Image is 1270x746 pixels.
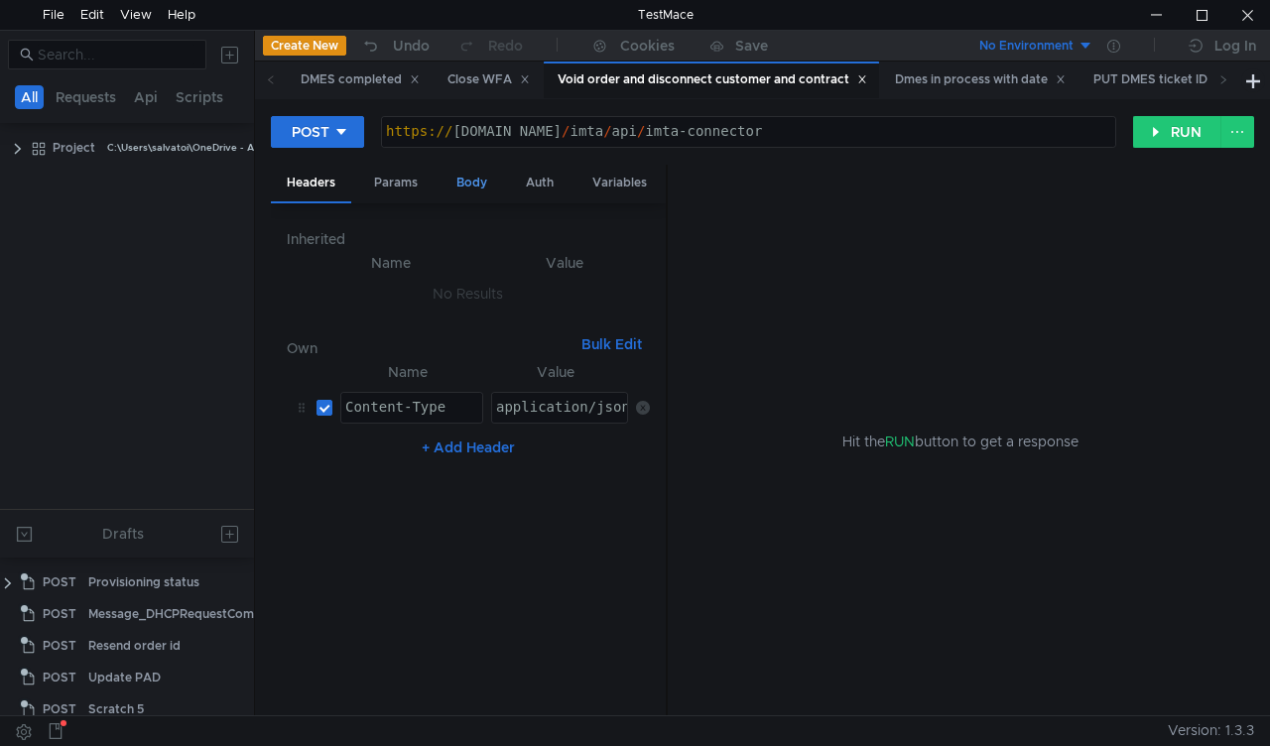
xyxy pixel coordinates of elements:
button: RUN [1133,116,1221,148]
div: Save [735,39,768,53]
div: Dmes in process with date [895,69,1066,90]
button: Bulk Edit [573,332,650,356]
button: Api [128,85,164,109]
div: C:\Users\salvatoi\OneDrive - AMDOCS\Backup Folders\Documents\testmace\Project [107,133,509,163]
button: All [15,85,44,109]
div: Close WFA [447,69,530,90]
th: Value [479,251,650,275]
span: POST [43,599,76,629]
th: Value [483,360,628,384]
h6: Own [287,336,573,360]
button: Undo [346,31,444,61]
nz-embed-empty: No Results [433,285,503,303]
span: POST [43,663,76,692]
h6: Inherited [287,227,650,251]
div: POST [292,121,329,143]
button: Redo [444,31,537,61]
div: Drafts [102,522,144,546]
div: Void order and disconnect customer and contract [558,69,867,90]
th: Name [332,360,483,384]
div: Scratch 5 [88,694,144,724]
div: No Environment [979,37,1074,56]
button: Requests [50,85,122,109]
div: Provisioning status [88,567,199,597]
span: RUN [885,433,915,450]
button: Scripts [170,85,229,109]
div: Log In [1214,34,1256,58]
div: DMES completed [301,69,420,90]
button: + Add Header [414,435,523,459]
div: Project [53,133,95,163]
div: Redo [488,34,523,58]
span: POST [43,567,76,597]
button: No Environment [955,30,1093,62]
div: Auth [510,165,570,201]
div: Cookies [620,34,675,58]
div: Params [358,165,434,201]
span: Hit the button to get a response [842,431,1079,452]
div: Message_DHCPRequestCompleted [88,599,292,629]
span: POST [43,631,76,661]
div: Undo [393,34,430,58]
button: POST [271,116,364,148]
span: POST [43,694,76,724]
div: Update PAD [88,663,161,692]
button: Create New [263,36,346,56]
span: Version: 1.3.3 [1168,716,1254,745]
div: Resend order id [88,631,181,661]
div: PUT DMES ticket ID [1093,69,1225,90]
div: Variables [576,165,663,201]
div: Headers [271,165,351,203]
th: Name [303,251,479,275]
input: Search... [38,44,194,65]
div: Body [441,165,503,201]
